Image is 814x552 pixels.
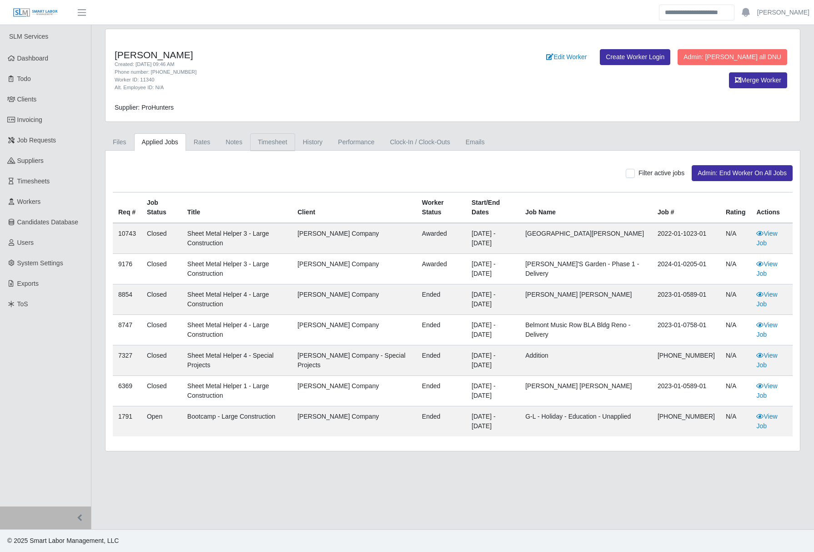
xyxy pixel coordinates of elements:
span: Supplier: ProHunters [115,104,174,111]
td: [PERSON_NAME] Company [292,406,417,437]
td: N/A [720,254,751,284]
div: Created: [DATE] 09:46 AM [115,61,503,68]
td: Sheet Metal Helper 4 - Special Projects [182,345,292,376]
td: [PHONE_NUMBER] [652,406,720,437]
td: ended [417,376,466,406]
td: [PERSON_NAME] Company [292,254,417,284]
td: 1791 [113,406,141,437]
td: [PERSON_NAME] Company [292,315,417,345]
td: Belmont Music Row BLA Bldg Reno - Delivery [520,315,652,345]
span: ToS [17,300,28,308]
span: Candidates Database [17,218,79,226]
th: Req # [113,192,141,223]
span: Dashboard [17,55,49,62]
td: 2023-01-0589-01 [652,284,720,315]
td: 7327 [113,345,141,376]
a: Performance [330,133,382,151]
a: View Job [756,230,777,247]
td: N/A [720,315,751,345]
th: Rating [720,192,751,223]
a: Create Worker Login [600,49,670,65]
td: [PERSON_NAME] Company - Special Projects [292,345,417,376]
div: Phone number: [PHONE_NUMBER] [115,68,503,76]
td: N/A [720,223,751,254]
td: ended [417,345,466,376]
th: Actions [751,192,793,223]
a: View Job [756,413,777,430]
td: N/A [720,345,751,376]
a: [PERSON_NAME] [757,8,809,17]
td: [DATE] - [DATE] [466,223,520,254]
th: Job Status [141,192,182,223]
span: SLM Services [9,33,48,40]
th: Start/End Dates [466,192,520,223]
div: Worker ID: 11340 [115,76,503,84]
a: Applied Jobs [134,133,186,151]
td: Sheet Metal Helper 3 - Large Construction [182,254,292,284]
td: Closed [141,315,182,345]
td: Closed [141,284,182,315]
td: [PERSON_NAME] Company [292,223,417,254]
td: [DATE] - [DATE] [466,284,520,315]
th: Job Name [520,192,652,223]
td: G-L - Holiday - Education - Unapplied [520,406,652,437]
button: Merge Worker [729,72,787,88]
td: [DATE] - [DATE] [466,406,520,437]
td: Open [141,406,182,437]
a: View Job [756,321,777,338]
td: N/A [720,284,751,315]
td: [PERSON_NAME] Company [292,284,417,315]
div: Alt. Employee ID: N/A [115,84,503,91]
td: [DATE] - [DATE] [466,315,520,345]
td: 8747 [113,315,141,345]
a: Clock-In / Clock-Outs [382,133,457,151]
td: 6369 [113,376,141,406]
td: 8854 [113,284,141,315]
td: [PERSON_NAME] Company [292,376,417,406]
td: Sheet Metal Helper 3 - Large Construction [182,223,292,254]
a: View Job [756,382,777,399]
td: Bootcamp - Large Construction [182,406,292,437]
td: [DATE] - [DATE] [466,376,520,406]
td: ended [417,406,466,437]
span: © 2025 Smart Labor Management, LLC [7,537,119,544]
span: Job Requests [17,137,56,144]
td: 9176 [113,254,141,284]
td: Sheet Metal Helper 1 - Large Construction [182,376,292,406]
td: 2023-01-0758-01 [652,315,720,345]
td: awarded [417,223,466,254]
span: Invoicing [17,116,42,123]
a: View Job [756,352,777,369]
td: [DATE] - [DATE] [466,254,520,284]
td: 10743 [113,223,141,254]
td: [PERSON_NAME]'s Garden - Phase 1 - Delivery [520,254,652,284]
td: awarded [417,254,466,284]
span: Todo [17,75,31,82]
td: 2023-01-0589-01 [652,376,720,406]
a: View Job [756,260,777,277]
a: Timesheet [250,133,295,151]
a: Rates [186,133,218,151]
td: Closed [141,254,182,284]
td: Sheet Metal Helper 4 - Large Construction [182,284,292,315]
th: Job # [652,192,720,223]
td: [PERSON_NAME] [PERSON_NAME] [520,376,652,406]
span: Users [17,239,34,246]
td: [PERSON_NAME] [PERSON_NAME] [520,284,652,315]
td: N/A [720,376,751,406]
td: 2024-01-0205-01 [652,254,720,284]
th: Title [182,192,292,223]
span: Filter active jobs [638,169,684,177]
td: Addition [520,345,652,376]
a: Emails [458,133,492,151]
td: Sheet Metal Helper 4 - Large Construction [182,315,292,345]
a: Files [105,133,134,151]
a: Edit Worker [540,49,593,65]
td: N/A [720,406,751,437]
td: Closed [141,345,182,376]
span: Exports [17,280,39,287]
h4: [PERSON_NAME] [115,49,503,61]
td: ended [417,284,466,315]
span: System Settings [17,259,63,267]
th: Client [292,192,417,223]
